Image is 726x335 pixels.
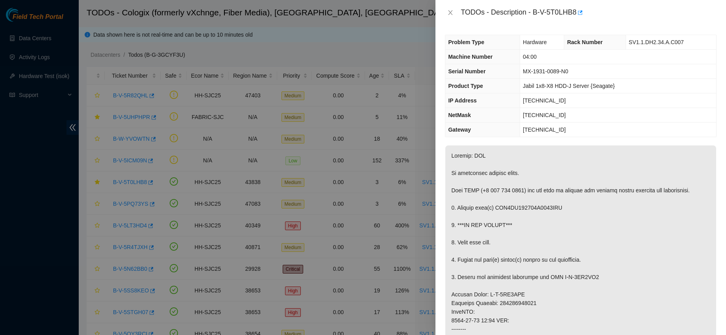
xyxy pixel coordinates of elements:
[448,112,471,118] span: NetMask
[523,54,537,60] span: 04:00
[448,39,484,45] span: Problem Type
[448,127,471,133] span: Gateway
[447,9,454,16] span: close
[523,68,568,74] span: MX-1931-0089-N0
[523,112,566,118] span: [TECHNICAL_ID]
[567,39,602,45] span: Rack Number
[448,97,476,104] span: IP Address
[523,127,566,133] span: [TECHNICAL_ID]
[448,54,493,60] span: Machine Number
[445,9,456,17] button: Close
[448,83,483,89] span: Product Type
[461,6,717,19] div: TODOs - Description - B-V-5T0LHB8
[448,68,485,74] span: Serial Number
[629,39,684,45] span: SV1.1.DH2.34.A.C007
[523,97,566,104] span: [TECHNICAL_ID]
[523,83,615,89] span: Jabil 1x8-X8 HDD-J Server {Seagate}
[523,39,547,45] span: Hardware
